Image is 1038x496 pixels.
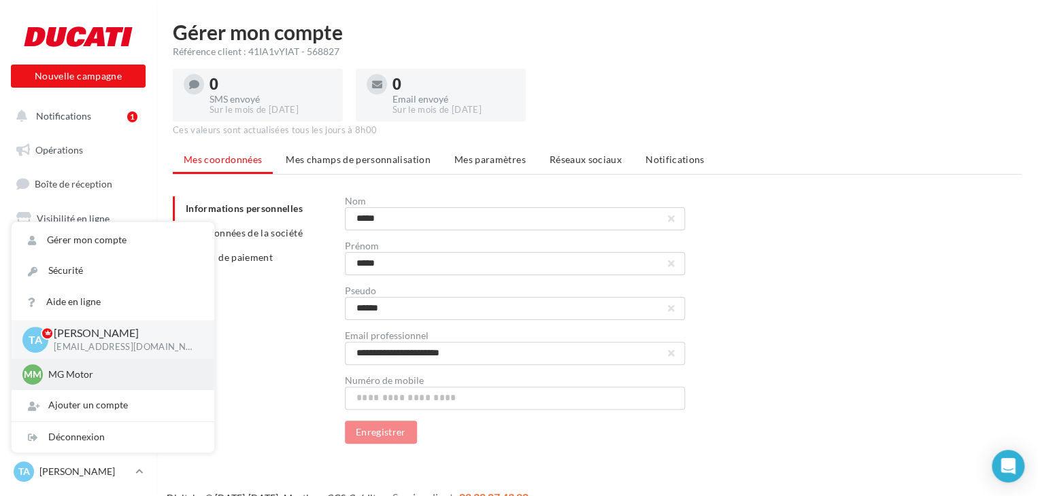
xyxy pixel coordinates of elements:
span: Coordonnées de la société [186,227,303,238]
p: [PERSON_NAME] [54,325,192,341]
div: Sur le mois de [DATE] [392,104,515,116]
p: MG Motor [48,368,198,381]
span: Notifications [36,110,91,122]
div: Prénom [345,241,685,251]
div: Déconnexion [12,422,214,453]
div: 0 [210,77,332,92]
span: Boîte de réception [35,178,112,190]
a: Calendrier [8,373,148,402]
span: Visibilité en ligne [37,213,110,224]
p: [EMAIL_ADDRESS][DOMAIN_NAME] [54,341,192,353]
span: Moyen de paiement [186,251,273,263]
a: Visibilité en ligne [8,205,148,233]
span: TA [18,465,30,478]
a: Gérer mon compte [12,225,214,255]
div: SMS envoyé [210,94,332,104]
a: Campagnes [8,272,148,300]
a: Contacts [8,306,148,334]
p: [PERSON_NAME] [39,465,130,478]
div: Pseudo [345,286,685,296]
a: Sécurité [12,255,214,286]
div: Open Intercom Messenger [992,450,1024,482]
span: Opérations [35,144,83,156]
h1: Gérer mon compte [173,22,1022,42]
div: Référence client : 41IA1vYIAT - 568827 [173,45,1022,58]
div: 0 [392,77,515,92]
button: Enregistrer [345,421,417,444]
div: Ces valeurs sont actualisées tous les jours à 8h00 [173,124,1022,137]
button: Nouvelle campagne [11,65,146,88]
a: Sollicitation d'avis [8,238,148,267]
span: MM [24,368,41,381]
button: Notifications 1 [8,102,143,130]
a: Boîte de réception [8,169,148,198]
a: Opérations [8,136,148,164]
div: Ajouter un compte [12,390,214,421]
a: Aide en ligne [12,287,214,317]
div: Email professionnel [345,331,685,340]
a: Médiathèque [8,340,148,368]
span: Mes champs de personnalisation [286,154,431,165]
span: Mes paramètres [454,154,526,165]
span: Réseaux sociaux [550,154,622,165]
div: Numéro de mobile [345,376,685,385]
div: Email envoyé [392,94,515,104]
div: Sur le mois de [DATE] [210,104,332,116]
span: Notifications [646,154,705,165]
span: TA [29,332,42,347]
div: 1 [127,111,137,122]
a: TA [PERSON_NAME] [11,459,146,484]
div: Nom [345,196,685,206]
